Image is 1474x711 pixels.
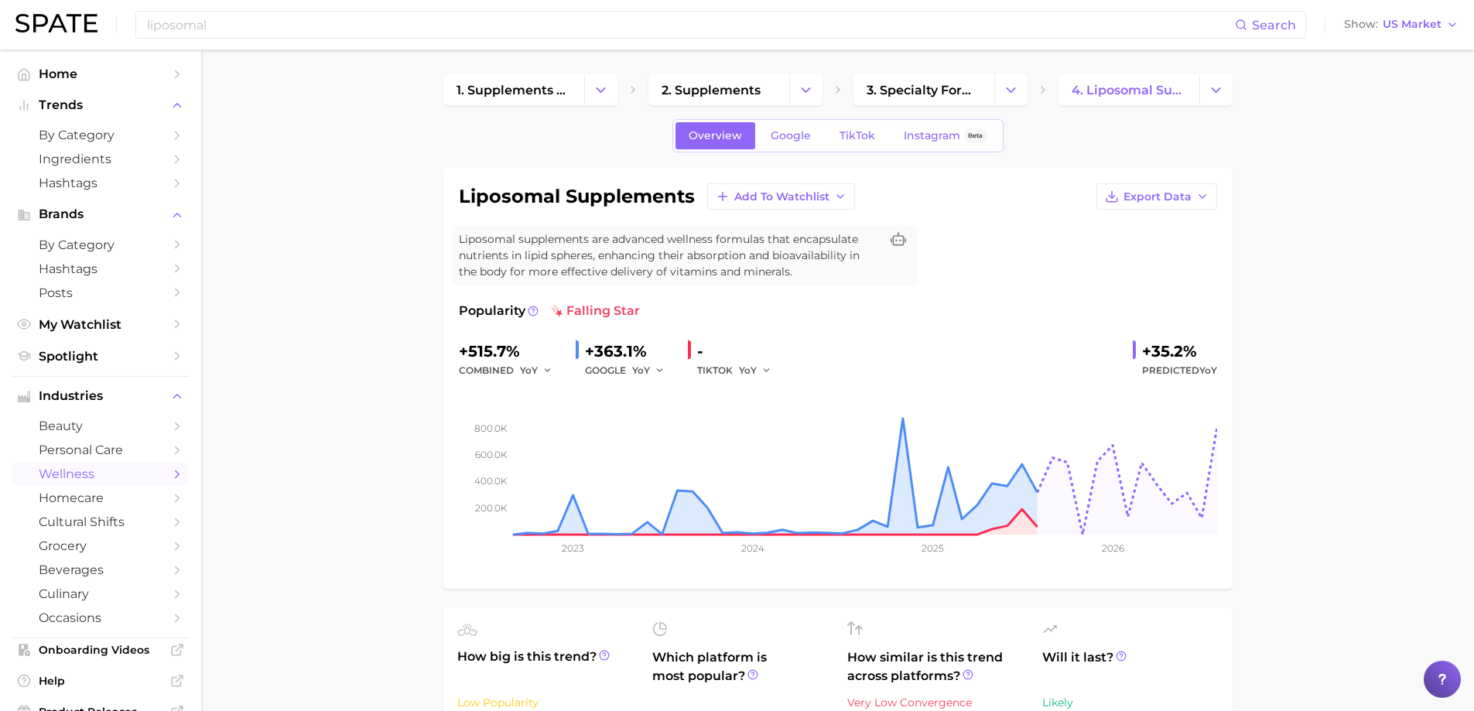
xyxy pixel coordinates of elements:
[1340,15,1462,35] button: ShowUS Market
[39,491,162,505] span: homecare
[12,123,189,147] a: by Category
[12,257,189,281] a: Hashtags
[145,12,1235,38] input: Search here for a brand, industry, or ingredient
[1199,364,1217,376] span: YoY
[39,152,162,166] span: Ingredients
[39,349,162,364] span: Spotlight
[39,389,162,403] span: Industries
[1142,339,1217,364] div: +35.2%
[39,586,162,601] span: culinary
[39,674,162,688] span: Help
[39,419,162,433] span: beauty
[675,122,755,149] a: Overview
[1383,20,1442,29] span: US Market
[459,339,563,364] div: +515.7%
[12,344,189,368] a: Spotlight
[457,83,571,97] span: 1. supplements & ingestibles
[1344,20,1378,29] span: Show
[39,317,162,332] span: My Watchlist
[12,534,189,558] a: grocery
[689,129,742,142] span: Overview
[789,74,822,105] button: Change Category
[39,514,162,529] span: cultural shifts
[12,94,189,117] button: Trends
[39,207,162,221] span: Brands
[12,510,189,534] a: cultural shifts
[39,98,162,112] span: Trends
[867,83,981,97] span: 3. specialty formula supplements
[12,281,189,305] a: Posts
[12,606,189,630] a: occasions
[826,122,888,149] a: TikTok
[853,74,994,105] a: 3. specialty formula supplements
[584,74,617,105] button: Change Category
[39,285,162,300] span: Posts
[1072,83,1186,97] span: 4. liposomal supplements
[1058,74,1199,105] a: 4. liposomal supplements
[697,361,782,380] div: TIKTOK
[12,558,189,582] a: beverages
[994,74,1028,105] button: Change Category
[15,14,97,32] img: SPATE
[891,122,1000,149] a: InstagramBeta
[1096,183,1217,210] button: Export Data
[39,610,162,625] span: occasions
[1101,542,1123,554] tspan: 2026
[520,361,553,380] button: YoY
[739,364,757,377] span: YoY
[520,364,538,377] span: YoY
[551,305,563,317] img: falling star
[39,443,162,457] span: personal care
[1123,190,1192,203] span: Export Data
[12,582,189,606] a: culinary
[12,233,189,257] a: by Category
[457,648,634,685] span: How big is this trend?
[39,261,162,276] span: Hashtags
[551,302,640,320] span: falling star
[1042,648,1219,685] span: Will it last?
[585,361,675,380] div: GOOGLE
[12,313,189,337] a: My Watchlist
[39,538,162,553] span: grocery
[443,74,584,105] a: 1. supplements & ingestibles
[662,83,761,97] span: 2. supplements
[697,339,782,364] div: -
[39,643,162,657] span: Onboarding Videos
[922,542,944,554] tspan: 2025
[1199,74,1233,105] button: Change Category
[707,183,855,210] button: Add to Watchlist
[12,203,189,226] button: Brands
[12,638,189,661] a: Onboarding Videos
[632,364,650,377] span: YoY
[648,74,789,105] a: 2. supplements
[459,187,695,206] h1: liposomal supplements
[739,361,772,380] button: YoY
[39,176,162,190] span: Hashtags
[840,129,875,142] span: TikTok
[459,361,563,380] div: combined
[12,438,189,462] a: personal care
[562,542,584,554] tspan: 2023
[968,129,983,142] span: Beta
[585,339,675,364] div: +363.1%
[1142,361,1217,380] span: Predicted
[39,467,162,481] span: wellness
[12,414,189,438] a: beauty
[758,122,824,149] a: Google
[39,67,162,81] span: Home
[459,231,880,280] span: Liposomal supplements are advanced wellness formulas that encapsulate nutrients in lipid spheres,...
[1252,18,1296,32] span: Search
[39,562,162,577] span: beverages
[904,129,960,142] span: Instagram
[734,190,829,203] span: Add to Watchlist
[847,648,1024,685] span: How similar is this trend across platforms?
[12,171,189,195] a: Hashtags
[771,129,811,142] span: Google
[12,669,189,692] a: Help
[652,648,829,699] span: Which platform is most popular?
[12,486,189,510] a: homecare
[39,128,162,142] span: by Category
[740,542,764,554] tspan: 2024
[12,462,189,486] a: wellness
[632,361,665,380] button: YoY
